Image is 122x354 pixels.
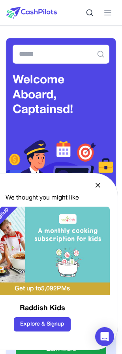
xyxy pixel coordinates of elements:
[6,134,116,212] img: Header decoration
[95,327,114,346] div: Open Intercom Messenger
[6,7,57,19] img: CashPilots Logo
[14,317,71,331] button: Explore & Signup
[13,73,109,118] h3: Welcome Aboard, Captain sd!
